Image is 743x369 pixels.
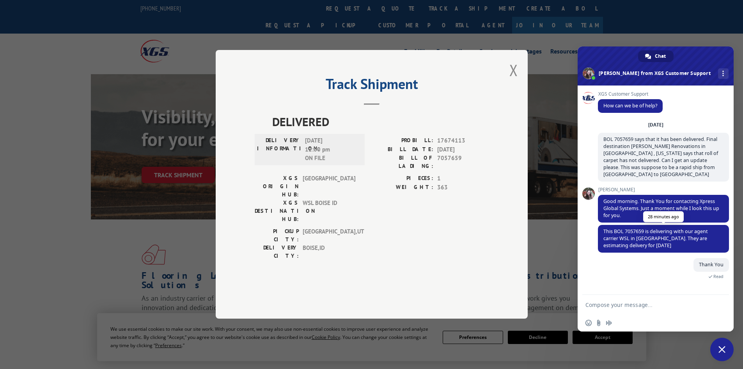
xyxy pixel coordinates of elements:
[718,68,729,79] div: More channels
[305,137,358,163] span: [DATE] 12:00 pm ON FILE
[648,123,663,127] div: [DATE]
[598,187,729,193] span: [PERSON_NAME]
[585,320,592,326] span: Insert an emoji
[699,261,723,268] span: Thank You
[255,78,489,93] h2: Track Shipment
[437,137,489,146] span: 17674113
[255,175,299,199] label: XGS ORIGIN HUB:
[272,113,489,131] span: DELIVERED
[303,244,355,260] span: BOISE , ID
[585,301,709,308] textarea: Compose your message...
[713,274,723,279] span: Read
[638,50,674,62] div: Chat
[255,244,299,260] label: DELIVERY CITY:
[710,338,734,361] div: Close chat
[509,60,518,80] button: Close modal
[598,91,663,97] span: XGS Customer Support
[255,199,299,224] label: XGS DESTINATION HUB:
[606,320,612,326] span: Audio message
[655,50,666,62] span: Chat
[437,145,489,154] span: [DATE]
[303,175,355,199] span: [GEOGRAPHIC_DATA]
[257,137,301,163] label: DELIVERY INFORMATION:
[437,183,489,192] span: 363
[437,154,489,171] span: 7057659
[596,320,602,326] span: Send a file
[255,228,299,244] label: PICKUP CITY:
[437,175,489,184] span: 1
[372,183,433,192] label: WEIGHT:
[603,198,719,219] span: Good morning. Thank You for contacting Xpress Global Systems. Just a moment while I look this up ...
[603,136,718,178] span: BOL 7057659 says that it has been delivered. Final destination [PERSON_NAME] Renovations in [GEOG...
[603,228,708,249] span: This BOL 7057659 is delivering with our agent carrier WSL in [GEOGRAPHIC_DATA]. They are estimati...
[372,137,433,146] label: PROBILL:
[372,175,433,184] label: PIECES:
[372,145,433,154] label: BILL DATE:
[372,154,433,171] label: BILL OF LADING:
[303,228,355,244] span: [GEOGRAPHIC_DATA] , UT
[603,102,657,109] span: How can we be of help?
[303,199,355,224] span: WSL BOISE ID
